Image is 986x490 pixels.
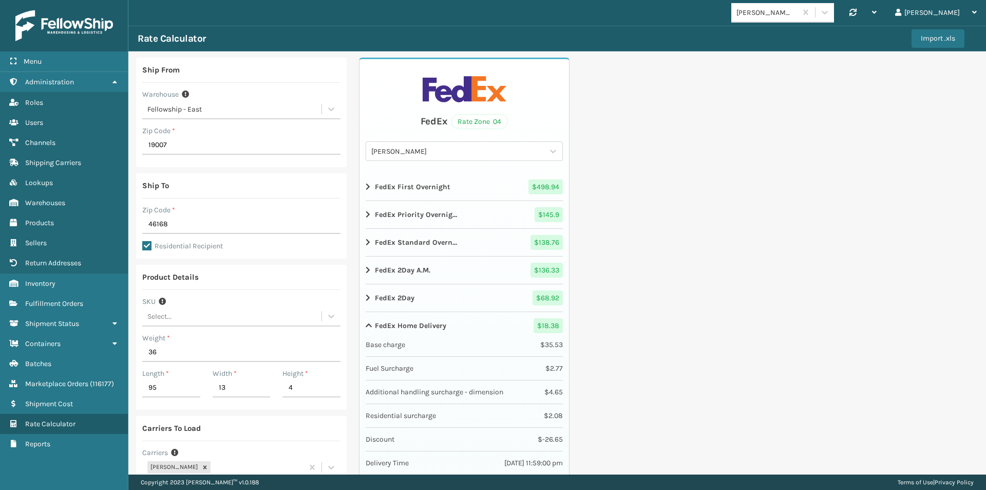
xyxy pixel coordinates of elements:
span: $ 136.33 [530,263,563,278]
div: Ship From [142,64,180,76]
div: | [898,475,974,490]
span: Containers [25,339,61,348]
span: $ -26.65 [538,434,563,445]
span: Administration [25,78,74,86]
strong: FedEx Standard Overnight [375,237,458,248]
label: Zip Code [142,125,175,136]
div: Ship To [142,179,169,192]
span: Delivery Time [366,458,409,468]
span: $ 138.76 [530,235,563,250]
label: Zip Code [142,205,175,215]
p: Copyright 2023 [PERSON_NAME]™ v 1.0.188 [141,475,259,490]
span: Lookups [25,178,53,187]
span: $ 2.08 [544,410,563,421]
strong: FedEx 2Day [375,293,414,303]
span: Marketplace Orders [25,379,88,388]
a: Privacy Policy [935,479,974,486]
span: Products [25,219,54,227]
strong: FedEx First Overnight [375,182,450,192]
span: $ 145.9 [535,207,563,222]
label: Carriers [142,447,168,458]
span: $ 4.65 [544,387,563,397]
span: Warehouses [25,198,65,207]
button: Import .xls [912,29,964,48]
span: Menu [24,57,42,66]
strong: FedEx 2Day A.M. [375,265,430,276]
span: Sellers [25,239,47,247]
span: Shipping Carriers [25,158,81,167]
div: Fellowship - East [147,104,323,115]
label: SKU [142,296,156,307]
strong: FedEx Home Delivery [375,320,446,331]
span: Fulfillment Orders [25,299,83,308]
label: Weight [142,333,170,343]
span: $ 35.53 [540,339,563,350]
div: Product Details [142,271,199,283]
span: [DATE] 11:59:00 pm [504,458,563,468]
span: Base charge [366,339,405,350]
img: logo [15,10,113,41]
span: Reports [25,440,50,448]
h3: Rate Calculator [138,32,206,45]
a: Terms of Use [898,479,933,486]
span: $ 2.77 [545,363,563,374]
span: $ 18.38 [534,318,563,333]
div: Select... [147,311,172,322]
span: Roles [25,98,43,107]
label: Length [142,368,169,379]
span: Rate Calculator [25,420,75,428]
span: Inventory [25,279,55,288]
label: Height [282,368,308,379]
label: Residential Recipient [142,242,223,250]
span: Batches [25,359,51,368]
span: $ 498.94 [528,179,563,194]
div: [PERSON_NAME] Brands [736,7,798,18]
span: Discount [366,434,394,445]
span: $ 68.92 [533,291,563,305]
div: [PERSON_NAME] [371,146,545,157]
span: 04 [493,116,501,127]
strong: FedEx Priority Overnight [375,209,458,220]
span: Return Addresses [25,259,81,267]
span: Fuel Surcharge [366,363,413,374]
div: FedEx [421,114,448,129]
span: Shipment Status [25,319,79,328]
span: Shipment Cost [25,400,73,408]
div: Carriers To Load [142,422,201,434]
label: Width [213,368,237,379]
span: Additional handling surcharge - dimension [366,387,503,397]
div: [PERSON_NAME] [147,461,199,474]
span: Rate Zone [458,116,490,127]
label: Warehouse [142,89,179,100]
span: Channels [25,138,55,147]
span: Users [25,118,43,127]
span: ( 116177 ) [90,379,114,388]
span: Residential surcharge [366,410,436,421]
